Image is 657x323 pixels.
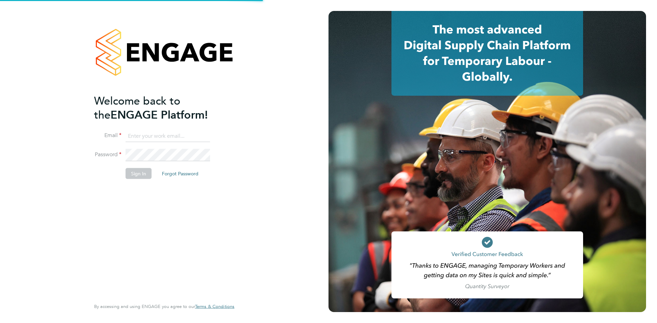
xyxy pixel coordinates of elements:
button: Forgot Password [156,168,204,179]
label: Email [94,132,121,139]
span: Welcome back to the [94,94,180,121]
a: Terms & Conditions [195,304,234,309]
h2: ENGAGE Platform! [94,94,228,122]
span: By accessing and using ENGAGE you agree to our [94,304,234,309]
label: Password [94,151,121,158]
input: Enter your work email... [126,130,210,142]
button: Sign In [126,168,152,179]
